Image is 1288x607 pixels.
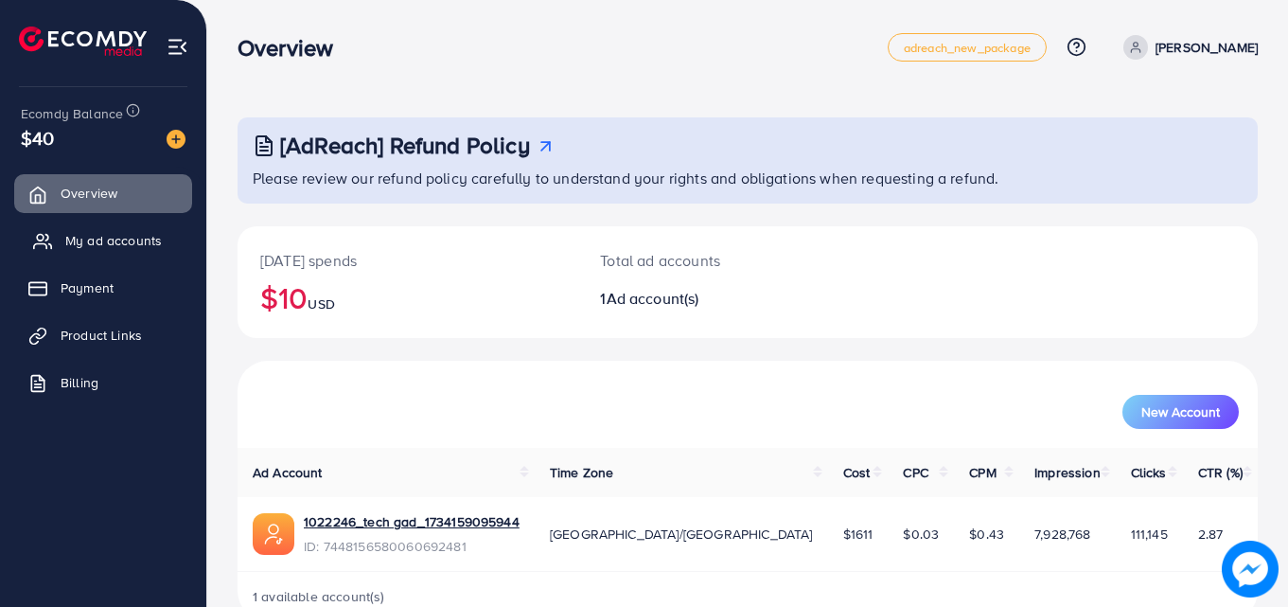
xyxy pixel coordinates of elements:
span: Billing [61,373,98,392]
span: $1611 [843,525,873,544]
img: image [167,130,185,149]
span: My ad accounts [65,231,162,250]
span: $40 [21,124,54,152]
span: Impression [1034,463,1101,482]
p: Total ad accounts [600,249,810,272]
p: [PERSON_NAME] [1156,36,1258,59]
span: [GEOGRAPHIC_DATA]/[GEOGRAPHIC_DATA] [550,525,813,544]
a: [PERSON_NAME] [1116,35,1258,60]
img: logo [19,27,147,56]
h2: $10 [260,279,555,315]
img: menu [167,36,188,58]
button: New Account [1122,395,1239,429]
span: Overview [61,184,117,203]
span: adreach_new_package [904,42,1031,54]
span: Clicks [1131,463,1167,482]
a: Overview [14,174,192,212]
span: $0.43 [969,525,1004,544]
span: Product Links [61,326,142,345]
img: ic-ads-acc.e4c84228.svg [253,513,294,555]
a: Billing [14,364,192,402]
img: image [1227,546,1273,592]
span: Ad Account [253,463,323,482]
span: 7,928,768 [1034,525,1090,544]
h2: 1 [600,290,810,308]
a: 1022246_tech gad_1734159095944 [304,512,520,531]
span: 1 available account(s) [253,587,385,606]
span: $0.03 [903,525,939,544]
a: My ad accounts [14,222,192,259]
span: CPM [969,463,996,482]
span: Payment [61,278,114,297]
p: Please review our refund policy carefully to understand your rights and obligations when requesti... [253,167,1246,189]
a: Payment [14,269,192,307]
span: CTR (%) [1198,463,1243,482]
span: Cost [843,463,871,482]
span: Time Zone [550,463,613,482]
span: ID: 7448156580060692481 [304,537,520,556]
span: 2.87 [1198,525,1224,544]
h3: [AdReach] Refund Policy [280,132,530,159]
a: Product Links [14,316,192,354]
h3: Overview [238,34,348,62]
span: New Account [1141,405,1220,419]
p: [DATE] spends [260,249,555,272]
span: Ecomdy Balance [21,104,123,123]
span: USD [308,295,334,313]
span: Ad account(s) [607,288,699,309]
span: 111,145 [1131,525,1168,544]
span: CPC [903,463,927,482]
a: adreach_new_package [888,33,1047,62]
